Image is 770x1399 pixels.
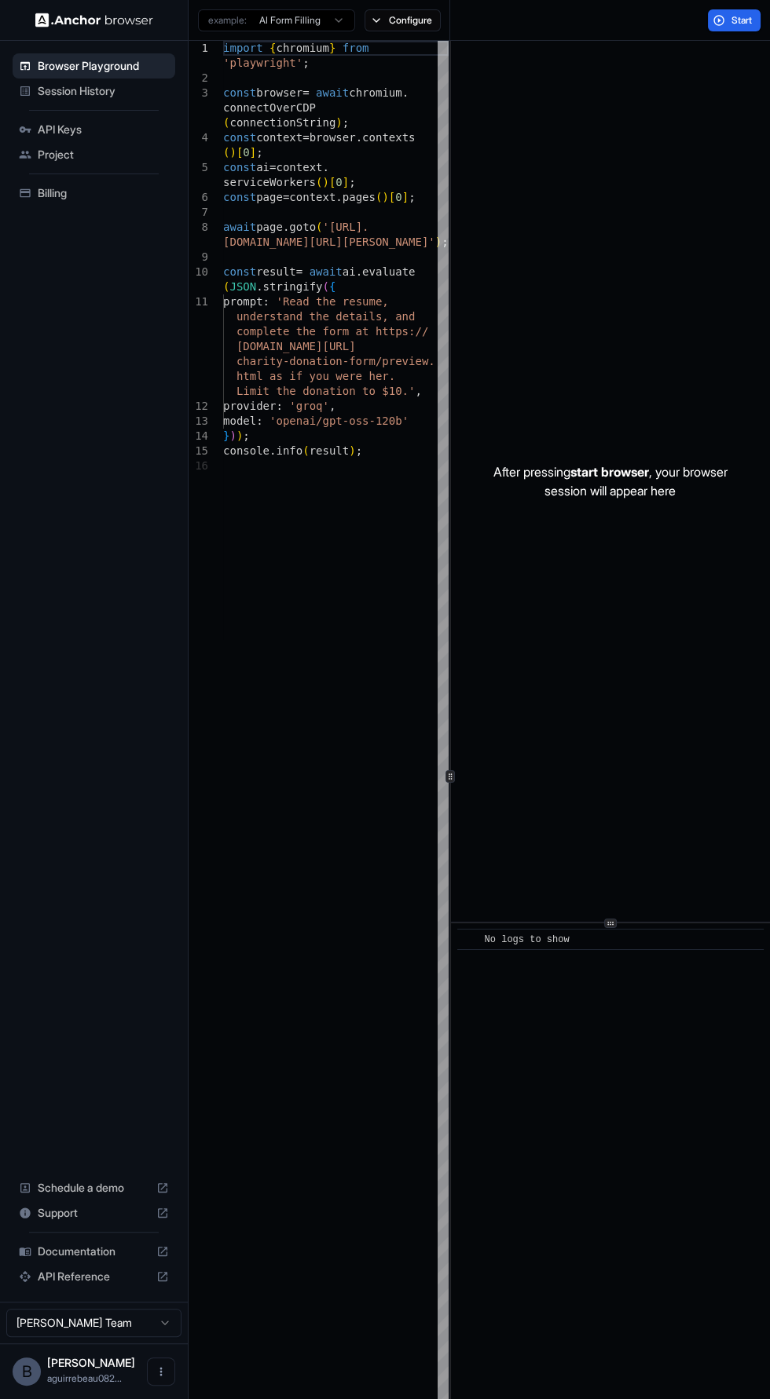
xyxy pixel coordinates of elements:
span: : [256,415,262,427]
span: API Keys [38,122,169,137]
span: = [296,265,302,278]
span: , [415,385,421,397]
span: Beau Aguirre [47,1356,135,1369]
span: [ [329,176,335,188]
span: example: [208,14,247,27]
span: : [263,295,269,308]
span: html as if you were her. [236,370,395,382]
div: 14 [189,429,208,444]
img: Anchor Logo [35,13,153,27]
span: ) [335,116,342,129]
span: pages [343,191,376,203]
span: understand the details, and [236,310,416,323]
span: . [256,280,262,293]
span: { [269,42,276,54]
span: contexts [362,131,415,144]
span: ( [316,221,322,233]
span: Documentation [38,1244,150,1259]
span: context [289,191,335,203]
div: 2 [189,71,208,86]
button: Start [708,9,761,31]
span: complete the form at https:// [236,325,428,338]
div: 7 [189,205,208,220]
span: } [329,42,335,54]
span: ; [356,444,362,457]
div: 6 [189,190,208,205]
span: 0 [395,191,401,203]
span: ) [236,429,243,442]
span: connectOverCDP [223,101,316,114]
span: . [402,86,409,99]
div: B [13,1357,41,1386]
div: 5 [189,160,208,175]
span: browser [256,86,302,99]
span: Browser Playground [38,58,169,74]
span: model [223,415,256,427]
span: = [302,131,309,144]
span: chromium [276,42,328,54]
div: Support [13,1200,175,1225]
span: ai [256,161,269,174]
span: page [256,221,283,233]
span: result [256,265,296,278]
span: context [276,161,322,174]
span: '[URL]. [322,221,368,233]
span: ( [223,116,229,129]
span: Project [38,147,169,163]
span: 'playwright' [223,57,302,69]
span: connectionString [229,116,335,129]
span: ) [435,236,442,248]
div: 12 [189,399,208,414]
span: , [329,400,335,412]
span: ( [223,280,229,293]
span: = [269,161,276,174]
span: serviceWorkers [223,176,316,188]
span: Limit the donation to $10.' [236,385,416,397]
span: 0 [335,176,342,188]
span: start browser [570,464,649,480]
span: ; [349,176,355,188]
span: [DOMAIN_NAME][URL][PERSON_NAME]' [223,236,435,248]
span: info [276,444,302,457]
span: evaluate [362,265,415,278]
button: Open menu [147,1357,175,1386]
span: ) [229,146,236,159]
span: provider [223,400,276,412]
div: 11 [189,294,208,309]
span: = [283,191,289,203]
span: ; [302,57,309,69]
span: ) [229,429,236,442]
span: [ [236,146,243,159]
span: context [256,131,302,144]
span: ; [243,429,249,442]
span: Schedule a demo [38,1180,150,1196]
span: . [356,131,362,144]
span: ) [382,191,388,203]
span: ( [223,146,229,159]
span: ) [349,444,355,457]
div: 1 [189,41,208,56]
span: . [322,161,328,174]
span: Session History [38,83,169,99]
span: const [223,161,256,174]
span: ] [250,146,256,159]
span: = [302,86,309,99]
span: ; [256,146,262,159]
span: . [283,221,289,233]
span: 'groq' [289,400,329,412]
span: Start [731,14,753,27]
div: API Keys [13,117,175,142]
span: aguirrebeau082@gmail.com [47,1372,122,1384]
span: await [223,221,256,233]
span: No logs to show [485,934,570,945]
span: ; [343,116,349,129]
span: ; [409,191,415,203]
span: ( [316,176,322,188]
span: page [256,191,283,203]
span: ( [322,280,328,293]
span: console [223,444,269,457]
span: const [223,265,256,278]
span: API Reference [38,1269,150,1284]
span: { [329,280,335,293]
div: 9 [189,250,208,265]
